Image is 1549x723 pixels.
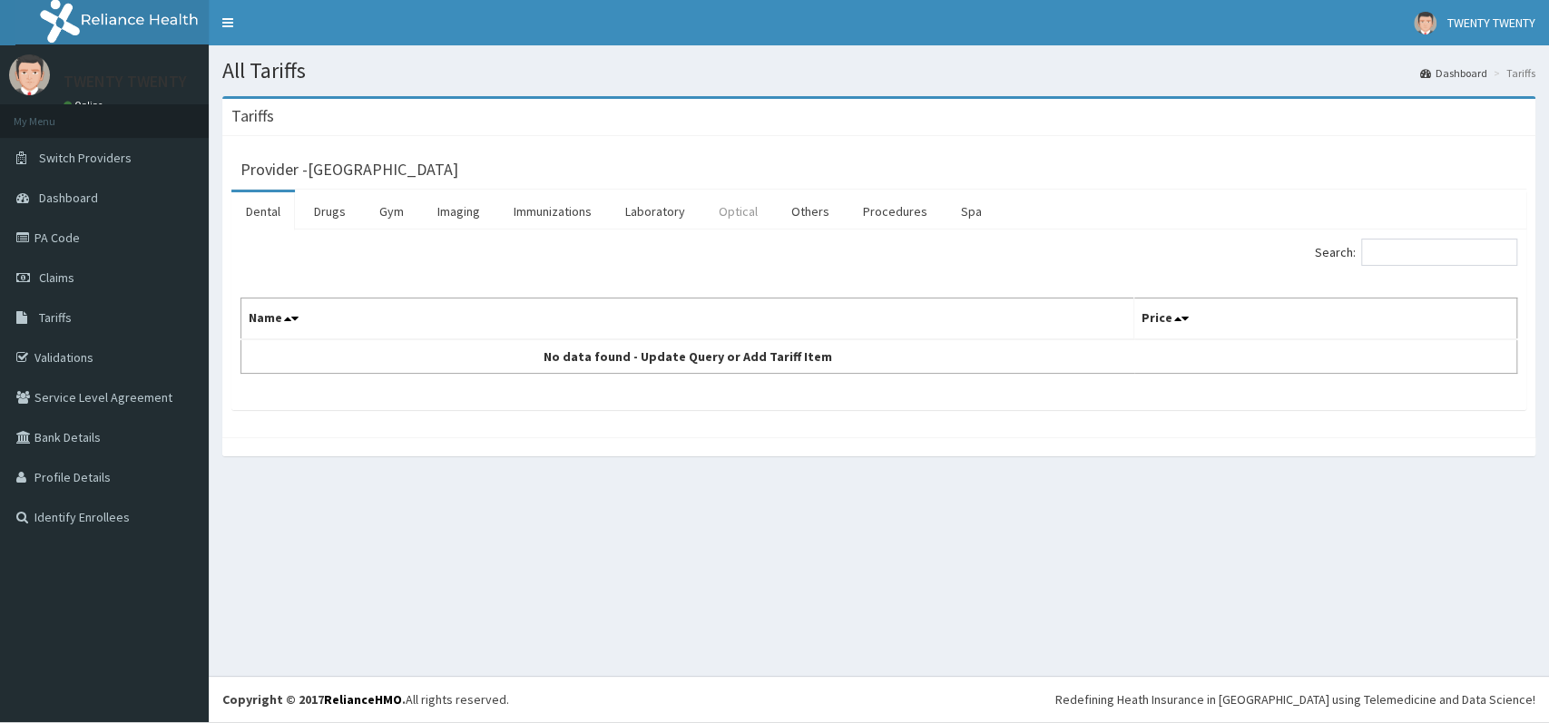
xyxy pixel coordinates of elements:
[365,192,418,230] a: Gym
[848,192,942,230] a: Procedures
[222,691,406,708] strong: Copyright © 2017 .
[611,192,700,230] a: Laboratory
[777,192,844,230] a: Others
[39,190,98,206] span: Dashboard
[39,150,132,166] span: Switch Providers
[1315,239,1517,266] label: Search:
[324,691,402,708] a: RelianceHMO
[39,269,74,286] span: Claims
[1134,298,1517,340] th: Price
[222,59,1535,83] h1: All Tariffs
[1361,239,1517,266] input: Search:
[241,298,1134,340] th: Name
[64,99,107,112] a: Online
[299,192,360,230] a: Drugs
[64,73,187,90] p: TWENTY TWENTY
[423,192,495,230] a: Imaging
[241,339,1134,374] td: No data found - Update Query or Add Tariff Item
[946,192,996,230] a: Spa
[209,676,1549,722] footer: All rights reserved.
[9,54,50,95] img: User Image
[231,192,295,230] a: Dental
[240,161,458,178] h3: Provider - [GEOGRAPHIC_DATA]
[1489,65,1535,81] li: Tariffs
[39,309,72,326] span: Tariffs
[499,192,606,230] a: Immunizations
[1414,12,1436,34] img: User Image
[1420,65,1487,81] a: Dashboard
[1447,15,1535,31] span: TWENTY TWENTY
[704,192,772,230] a: Optical
[231,108,274,124] h3: Tariffs
[1055,690,1535,708] div: Redefining Heath Insurance in [GEOGRAPHIC_DATA] using Telemedicine and Data Science!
